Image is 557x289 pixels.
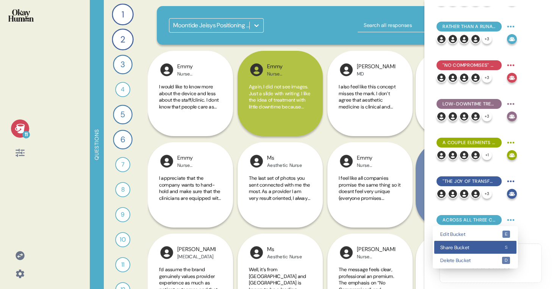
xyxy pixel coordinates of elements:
[502,231,510,238] kbd: e
[440,258,502,263] span: Delete Bucket
[440,232,502,237] span: Edit Bucket
[502,244,510,251] kbd: s
[502,257,510,264] kbd: d
[440,245,502,250] span: Share Bucket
